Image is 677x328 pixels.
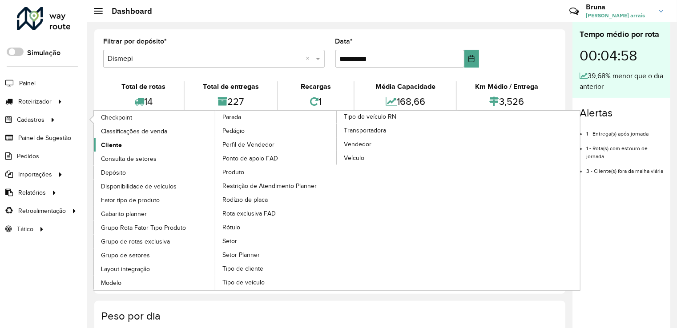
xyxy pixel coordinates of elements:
div: Média Capacidade [357,81,454,92]
span: Tipo de cliente [222,264,263,273]
span: Pedágio [222,126,245,136]
a: Rota exclusiva FAD [215,207,337,220]
button: Choose Date [464,50,480,68]
h2: Dashboard [103,6,152,16]
a: Fator tipo de produto [94,193,216,207]
a: Modelo [94,276,216,289]
span: Cadastros [17,115,44,124]
a: Consulta de setores [94,152,216,165]
a: Classificações de venda [94,124,216,138]
li: 1 - Entrega(s) após jornada [586,123,663,138]
span: Veículo [344,153,364,163]
div: 00:04:58 [580,40,663,71]
span: [PERSON_NAME] arrais [586,12,653,20]
div: 14 [105,92,181,111]
span: Restrição de Atendimento Planner [222,181,317,191]
li: 1 - Rota(s) com estouro de jornada [586,138,663,160]
span: Produto [222,168,244,177]
a: Grupo de rotas exclusiva [94,235,216,248]
span: Modelo [101,278,121,288]
a: Setor Planner [215,248,337,261]
span: Cliente [101,140,122,150]
span: Retroalimentação [18,206,66,216]
a: Rodízio de placa [215,193,337,206]
span: Tipo de veículo [222,278,265,287]
div: 168,66 [357,92,454,111]
a: Disponibilidade de veículos [94,180,216,193]
a: Vendedor [337,137,459,151]
span: Relatórios [18,188,46,197]
a: Perfil de Vendedor [215,138,337,151]
div: Total de rotas [105,81,181,92]
a: Transportadora [337,124,459,137]
a: Gabarito planner [94,207,216,220]
label: Data [335,36,353,47]
span: Setor [222,236,237,246]
span: Fator tipo de produto [101,196,160,205]
a: Checkpoint [94,111,216,124]
div: 3,526 [459,92,554,111]
div: Tempo médio por rota [580,28,663,40]
span: Grupo de rotas exclusiva [101,237,170,246]
a: Ponto de apoio FAD [215,152,337,165]
span: Pedidos [17,152,39,161]
span: Tipo de veículo RN [344,112,396,121]
a: Produto [215,165,337,179]
span: Classificações de venda [101,127,167,136]
a: Pedágio [215,124,337,137]
span: Importações [18,170,52,179]
h3: Bruna [586,3,653,11]
span: Perfil de Vendedor [222,140,274,149]
a: Layout integração [94,262,216,276]
span: Clear all [306,53,314,64]
span: Tático [17,224,33,234]
a: Depósito [94,166,216,179]
span: Grupo Rota Fator Tipo Produto [101,223,186,232]
span: Painel [19,79,36,88]
a: Tipo de cliente [215,262,337,275]
a: Tipo de veículo [215,276,337,289]
span: Depósito [101,168,126,177]
span: Disponibilidade de veículos [101,182,177,191]
a: Parada [94,111,337,290]
span: Rota exclusiva FAD [222,209,276,218]
span: Painel de Sugestão [18,133,71,143]
label: Filtrar por depósito [103,36,167,47]
span: Setor Planner [222,250,260,260]
span: Grupo de setores [101,251,150,260]
div: Km Médio / Entrega [459,81,554,92]
a: Rótulo [215,220,337,234]
div: 227 [187,92,275,111]
span: Parada [222,112,241,122]
a: Setor [215,234,337,248]
a: Grupo de setores [94,248,216,262]
div: Recargas [280,81,352,92]
span: Rodízio de placa [222,195,268,204]
a: Tipo de veículo RN [215,111,459,290]
li: 3 - Cliente(s) fora da malha viária [586,160,663,175]
span: Rótulo [222,223,240,232]
h4: Peso por dia [101,310,556,323]
span: Ponto de apoio FAD [222,154,278,163]
label: Simulação [27,48,60,58]
a: Cliente [94,138,216,152]
span: Roteirizador [18,97,52,106]
a: Restrição de Atendimento Planner [215,179,337,192]
span: Vendedor [344,140,371,149]
span: Layout integração [101,264,150,274]
span: Consulta de setores [101,154,157,164]
div: Total de entregas [187,81,275,92]
div: 39,68% menor que o dia anterior [580,71,663,92]
div: 1 [280,92,352,111]
a: Contato Rápido [564,2,584,21]
span: Gabarito planner [101,209,147,219]
a: Grupo Rota Fator Tipo Produto [94,221,216,234]
span: Transportadora [344,126,386,135]
a: Veículo [337,151,459,164]
h4: Alertas [580,107,663,120]
span: Checkpoint [101,113,132,122]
